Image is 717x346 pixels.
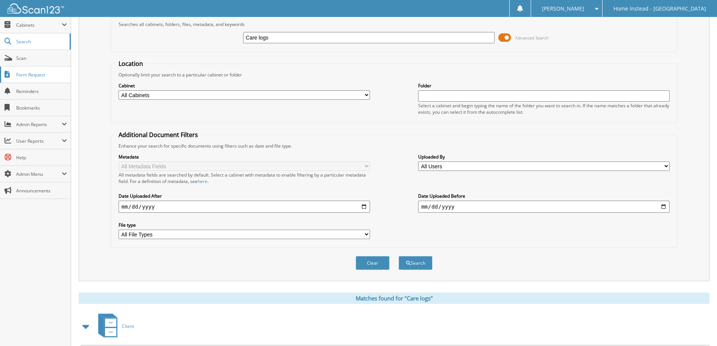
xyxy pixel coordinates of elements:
[115,131,202,139] legend: Additional Document Filters
[115,59,147,68] legend: Location
[115,143,673,149] div: Enhance your search for specific documents using filters such as date and file type.
[16,55,67,61] span: Scan
[79,293,709,304] div: Matches found for "Care logs"
[119,193,370,199] label: Date Uploaded After
[418,102,670,115] div: Select a cabinet and begin typing the name of the folder you want to search in. If the name match...
[418,82,670,89] label: Folder
[16,22,62,28] span: Cabinets
[115,72,673,78] div: Optionally limit your search to a particular cabinet or folder
[16,154,67,161] span: Help
[16,105,67,111] span: Bookmarks
[119,222,370,228] label: File type
[119,172,370,184] div: All metadata fields are searched by default. Select a cabinet with metadata to enable filtering b...
[613,6,706,11] span: Home Instead - [GEOGRAPHIC_DATA]
[119,82,370,89] label: Cabinet
[16,88,67,95] span: Reminders
[16,187,67,194] span: Announcements
[119,201,370,213] input: start
[198,178,207,184] a: here
[16,38,66,45] span: Search
[418,154,670,160] label: Uploaded By
[122,323,134,329] span: Client
[115,21,673,27] div: Searches all cabinets, folders, files, metadata, and keywords
[356,256,390,270] button: Clear
[8,3,64,14] img: scan123-logo-white.svg
[94,311,134,341] a: Client
[16,72,67,78] span: Form Request
[418,193,670,199] label: Date Uploaded Before
[16,138,62,144] span: User Reports
[119,154,370,160] label: Metadata
[399,256,432,270] button: Search
[418,201,670,213] input: end
[16,171,62,177] span: Admin Menu
[679,310,717,346] iframe: Chat Widget
[515,35,549,41] span: Advanced Search
[542,6,584,11] span: [PERSON_NAME]
[16,121,62,128] span: Admin Reports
